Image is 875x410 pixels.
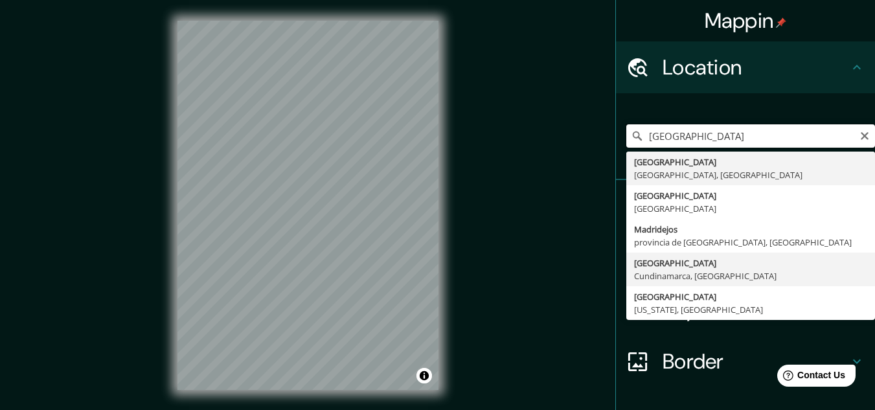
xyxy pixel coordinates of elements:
h4: Location [663,54,849,80]
h4: Mappin [705,8,787,34]
input: Pick your city or area [626,124,875,148]
h4: Layout [663,297,849,323]
div: [GEOGRAPHIC_DATA] [634,189,867,202]
h4: Border [663,348,849,374]
div: Layout [616,284,875,336]
div: [GEOGRAPHIC_DATA] [634,256,867,269]
img: pin-icon.png [776,17,786,28]
div: Style [616,232,875,284]
div: Pins [616,180,875,232]
div: [US_STATE], [GEOGRAPHIC_DATA] [634,303,867,316]
div: Location [616,41,875,93]
button: Toggle attribution [416,368,432,383]
div: [GEOGRAPHIC_DATA] [634,290,867,303]
div: [GEOGRAPHIC_DATA], [GEOGRAPHIC_DATA] [634,168,867,181]
button: Clear [859,129,870,141]
div: Cundinamarca, [GEOGRAPHIC_DATA] [634,269,867,282]
div: [GEOGRAPHIC_DATA] [634,155,867,168]
iframe: Help widget launcher [760,359,861,396]
canvas: Map [177,21,438,390]
div: provincia de [GEOGRAPHIC_DATA], [GEOGRAPHIC_DATA] [634,236,867,249]
div: Border [616,336,875,387]
div: [GEOGRAPHIC_DATA] [634,202,867,215]
div: Madridejos [634,223,867,236]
